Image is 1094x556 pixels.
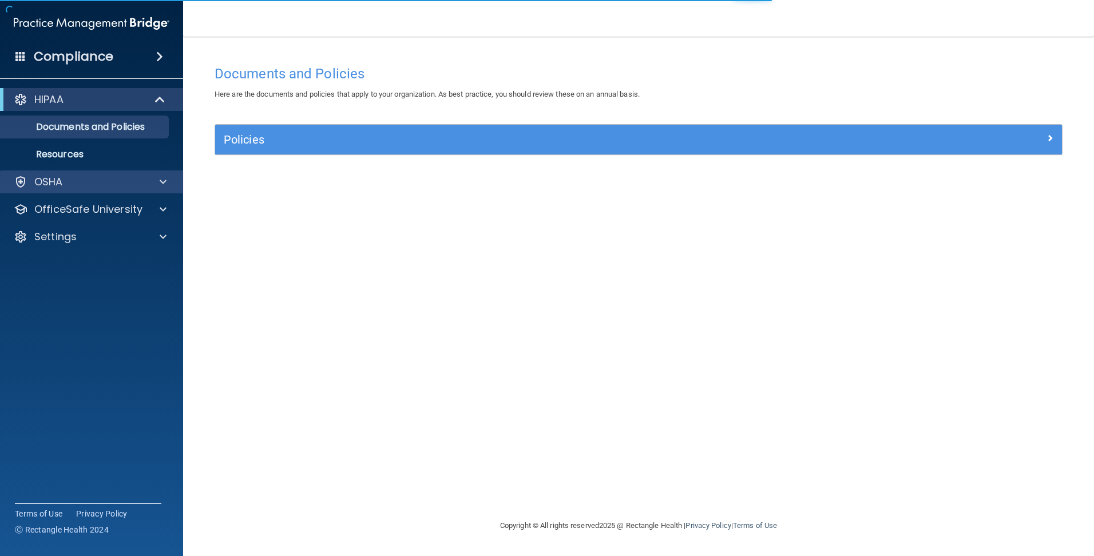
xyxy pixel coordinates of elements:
span: Ⓒ Rectangle Health 2024 [15,524,109,535]
a: Terms of Use [733,521,777,530]
a: Terms of Use [15,508,62,519]
a: OSHA [14,175,167,189]
a: Privacy Policy [76,508,128,519]
p: Settings [34,230,77,244]
img: PMB logo [14,12,169,35]
a: Policies [224,130,1053,149]
a: OfficeSafe University [14,202,167,216]
a: Settings [14,230,167,244]
p: OfficeSafe University [34,202,142,216]
a: Privacy Policy [685,521,731,530]
p: OSHA [34,175,63,189]
h4: Documents and Policies [215,66,1063,81]
h4: Compliance [34,49,113,65]
p: Resources [7,149,164,160]
div: Copyright © All rights reserved 2025 @ Rectangle Health | | [430,507,847,544]
h5: Policies [224,133,842,146]
a: HIPAA [14,93,166,106]
p: HIPAA [34,93,64,106]
p: Documents and Policies [7,121,164,133]
span: Here are the documents and policies that apply to your organization. As best practice, you should... [215,90,640,98]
